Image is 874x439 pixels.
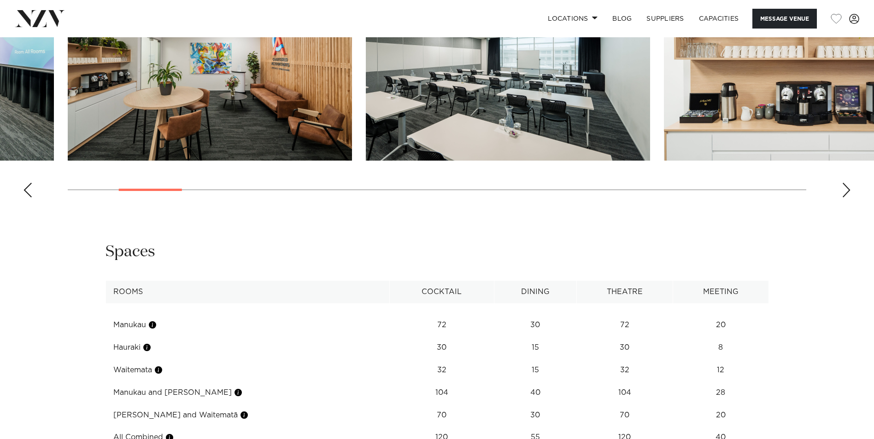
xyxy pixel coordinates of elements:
h2: Spaces [106,242,155,262]
td: 70 [390,404,494,427]
td: Waitemata [106,359,390,381]
button: Message Venue [752,9,817,29]
td: 30 [576,336,673,359]
td: 72 [576,314,673,336]
td: 70 [576,404,673,427]
td: Manukau [106,314,390,336]
td: 28 [673,381,769,404]
td: Manukau and [PERSON_NAME] [106,381,390,404]
td: 30 [494,404,576,427]
td: Hauraki [106,336,390,359]
td: 8 [673,336,769,359]
td: [PERSON_NAME] and Waitematā [106,404,390,427]
th: Meeting [673,281,769,303]
td: 104 [390,381,494,404]
td: 20 [673,314,769,336]
a: BLOG [605,9,639,29]
img: nzv-logo.png [15,10,65,27]
a: Locations [540,9,605,29]
td: 30 [494,314,576,336]
th: Theatre [576,281,673,303]
a: Capacities [692,9,746,29]
td: 15 [494,359,576,381]
th: Cocktail [390,281,494,303]
td: 72 [390,314,494,336]
td: 40 [494,381,576,404]
a: SUPPLIERS [639,9,691,29]
td: 15 [494,336,576,359]
td: 12 [673,359,769,381]
td: 32 [576,359,673,381]
td: 20 [673,404,769,427]
td: 30 [390,336,494,359]
td: 104 [576,381,673,404]
th: Dining [494,281,576,303]
td: 32 [390,359,494,381]
th: Rooms [106,281,390,303]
